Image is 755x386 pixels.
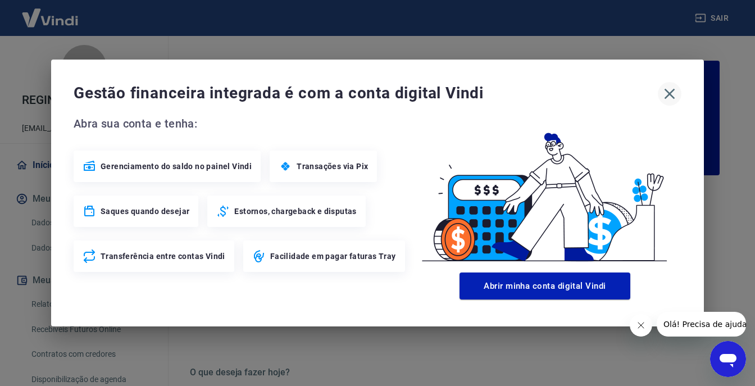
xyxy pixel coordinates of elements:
span: Estornos, chargeback e disputas [234,206,356,217]
span: Gestão financeira integrada é com a conta digital Vindi [74,82,658,105]
span: Transações via Pix [297,161,368,172]
span: Gerenciamento do saldo no painel Vindi [101,161,252,172]
span: Transferência entre contas Vindi [101,251,225,262]
span: Abra sua conta e tenha: [74,115,408,133]
span: Saques quando desejar [101,206,189,217]
button: Abrir minha conta digital Vindi [460,273,630,299]
iframe: Mensagem da empresa [657,312,746,337]
img: Good Billing [408,115,681,268]
iframe: Botão para abrir a janela de mensagens [710,341,746,377]
span: Facilidade em pagar faturas Tray [270,251,396,262]
iframe: Fechar mensagem [630,314,652,337]
span: Olá! Precisa de ajuda? [7,8,94,17]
